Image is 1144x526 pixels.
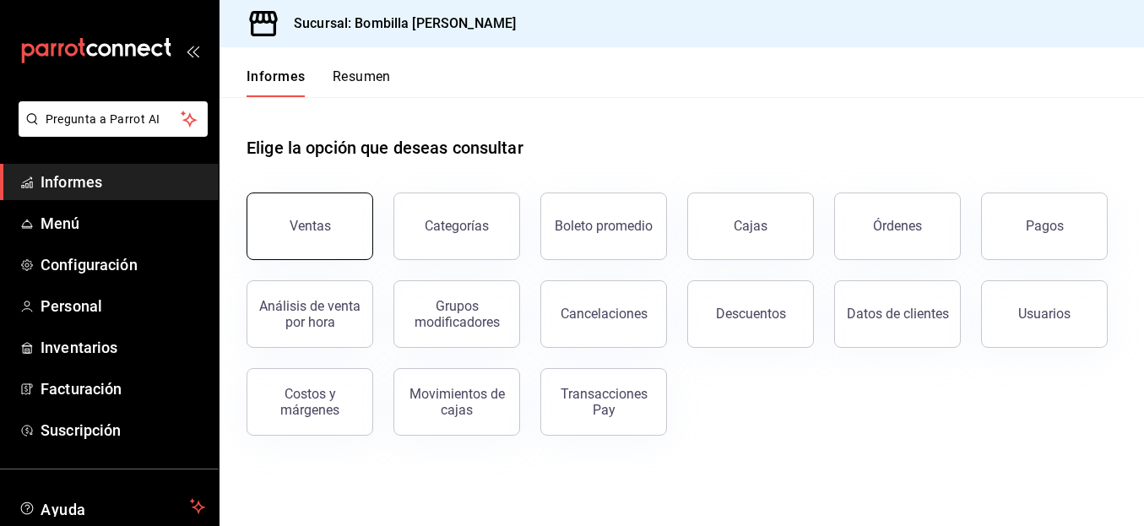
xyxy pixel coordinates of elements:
font: Personal [41,297,102,315]
button: Boleto promedio [540,193,667,260]
font: Datos de clientes [847,306,949,322]
font: Informes [247,68,306,84]
button: Órdenes [834,193,961,260]
font: Resumen [333,68,391,84]
button: Categorías [393,193,520,260]
button: Pagos [981,193,1108,260]
button: Ventas [247,193,373,260]
font: Ventas [290,218,331,234]
button: Cancelaciones [540,280,667,348]
font: Informes [41,173,102,191]
font: Análisis de venta por hora [259,298,361,330]
font: Órdenes [873,218,922,234]
font: Facturación [41,380,122,398]
font: Pagos [1026,218,1064,234]
button: Pregunta a Parrot AI [19,101,208,137]
button: Grupos modificadores [393,280,520,348]
a: Pregunta a Parrot AI [12,122,208,140]
font: Menú [41,214,80,232]
font: Transacciones Pay [561,386,648,418]
font: Elige la opción que deseas consultar [247,138,523,158]
font: Cajas [734,218,768,234]
button: abrir_cajón_menú [186,44,199,57]
a: Cajas [687,193,814,260]
button: Descuentos [687,280,814,348]
font: Descuentos [716,306,786,322]
font: Boleto promedio [555,218,653,234]
font: Movimientos de cajas [409,386,505,418]
font: Categorías [425,218,489,234]
font: Costos y márgenes [280,386,339,418]
font: Inventarios [41,339,117,356]
button: Datos de clientes [834,280,961,348]
button: Usuarios [981,280,1108,348]
button: Costos y márgenes [247,368,373,436]
font: Configuración [41,256,138,274]
button: Análisis de venta por hora [247,280,373,348]
font: Ayuda [41,501,86,518]
font: Sucursal: Bombilla [PERSON_NAME] [294,15,516,31]
button: Transacciones Pay [540,368,667,436]
font: Suscripción [41,421,121,439]
font: Grupos modificadores [415,298,500,330]
button: Movimientos de cajas [393,368,520,436]
font: Pregunta a Parrot AI [46,112,160,126]
font: Cancelaciones [561,306,648,322]
div: pestañas de navegación [247,68,391,97]
font: Usuarios [1018,306,1071,322]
